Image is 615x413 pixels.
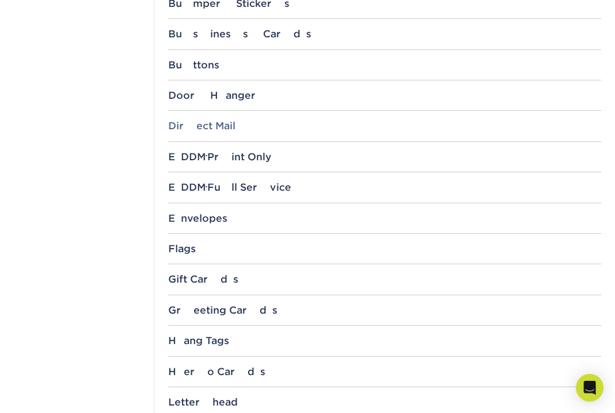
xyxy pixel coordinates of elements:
div: Flags [168,243,601,254]
div: Door Hanger [168,90,601,101]
div: Envelopes [168,213,601,224]
div: Direct Mail [168,120,601,132]
div: EDDM Print Only [168,151,601,163]
div: Business Cards [168,28,601,40]
div: Hang Tags [168,335,601,346]
small: ® [206,185,207,190]
div: Letterhead [168,396,601,408]
div: Buttons [168,59,601,71]
div: Hero Cards [168,366,601,377]
div: EDDM Full Service [168,182,601,193]
div: Open Intercom Messenger [576,374,604,402]
div: Gift Cards [168,273,601,285]
div: Greeting Cards [168,304,601,316]
small: ® [206,154,207,159]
